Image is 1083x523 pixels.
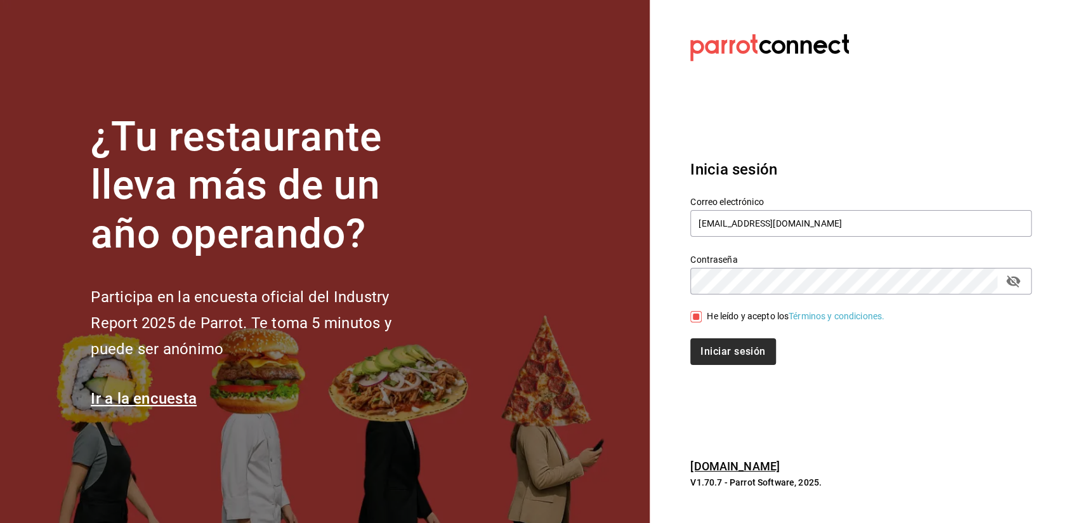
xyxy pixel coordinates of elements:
[690,197,1032,206] label: Correo electrónico
[91,113,433,259] h1: ¿Tu restaurante lleva más de un año operando?
[690,255,1032,263] label: Contraseña
[1002,270,1024,292] button: passwordField
[690,210,1032,237] input: Ingresa tu correo electrónico
[690,460,780,473] a: [DOMAIN_NAME]
[707,310,884,323] div: He leído y acepto los
[789,311,884,321] a: Términos y condiciones.
[91,390,197,407] a: Ir a la encuesta
[690,338,775,365] button: Iniciar sesión
[690,158,1032,181] h3: Inicia sesión
[690,476,1032,489] p: V1.70.7 - Parrot Software, 2025.
[91,284,433,362] h2: Participa en la encuesta oficial del Industry Report 2025 de Parrot. Te toma 5 minutos y puede se...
